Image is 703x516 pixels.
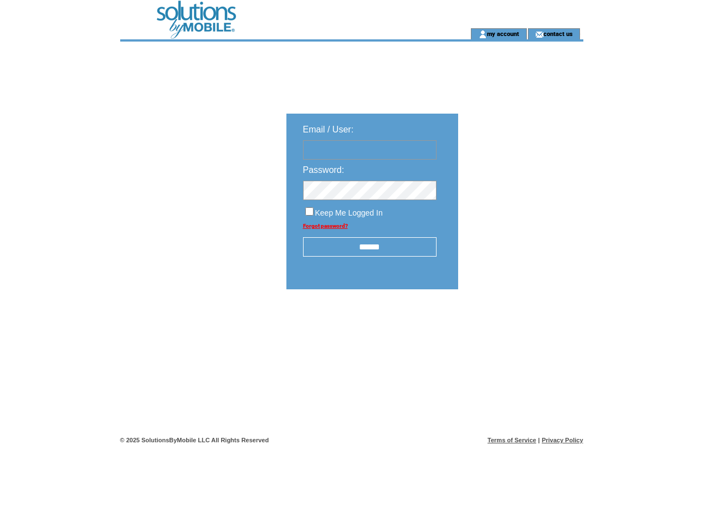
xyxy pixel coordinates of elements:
a: Forgot password? [303,223,348,229]
span: | [538,437,540,443]
img: account_icon.gif;jsessionid=9381CA3AB930A8541D1E19A19FACDEF6 [479,30,487,39]
a: my account [487,30,519,37]
span: Email / User: [303,125,354,134]
span: © 2025 SolutionsByMobile LLC All Rights Reserved [120,437,269,443]
a: Privacy Policy [542,437,583,443]
a: contact us [543,30,573,37]
img: contact_us_icon.gif;jsessionid=9381CA3AB930A8541D1E19A19FACDEF6 [535,30,543,39]
span: Keep Me Logged In [315,208,383,217]
a: Terms of Service [488,437,536,443]
span: Password: [303,165,345,175]
img: transparent.png;jsessionid=9381CA3AB930A8541D1E19A19FACDEF6 [490,317,546,331]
